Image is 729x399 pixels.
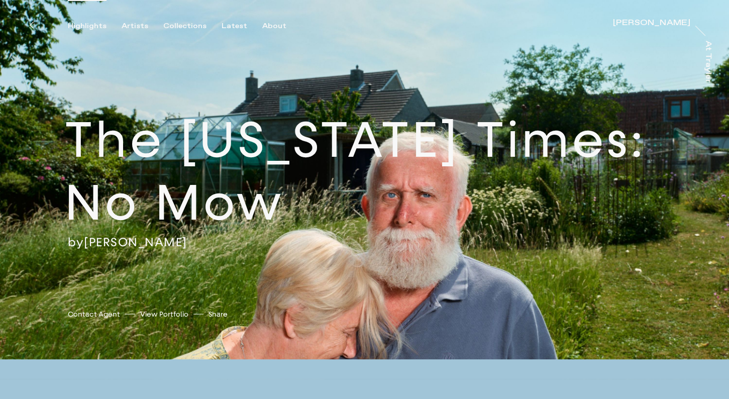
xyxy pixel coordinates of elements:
[704,41,712,83] div: At Trayler
[163,22,206,31] div: Collections
[84,235,187,250] a: [PERSON_NAME]
[68,235,84,250] span: by
[702,41,712,82] a: At Trayler
[613,19,690,29] a: [PERSON_NAME]
[163,22,222,31] button: Collections
[68,22,122,31] button: Highlights
[122,22,148,31] div: Artists
[222,22,262,31] button: Latest
[262,22,286,31] div: About
[122,22,163,31] button: Artists
[262,22,301,31] button: About
[222,22,247,31] div: Latest
[68,22,107,31] div: Highlights
[140,309,188,320] a: View Portfolio
[68,309,120,320] a: Contact Agent
[65,109,729,235] h2: The [US_STATE] Times: No Mow
[209,308,228,321] button: Share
